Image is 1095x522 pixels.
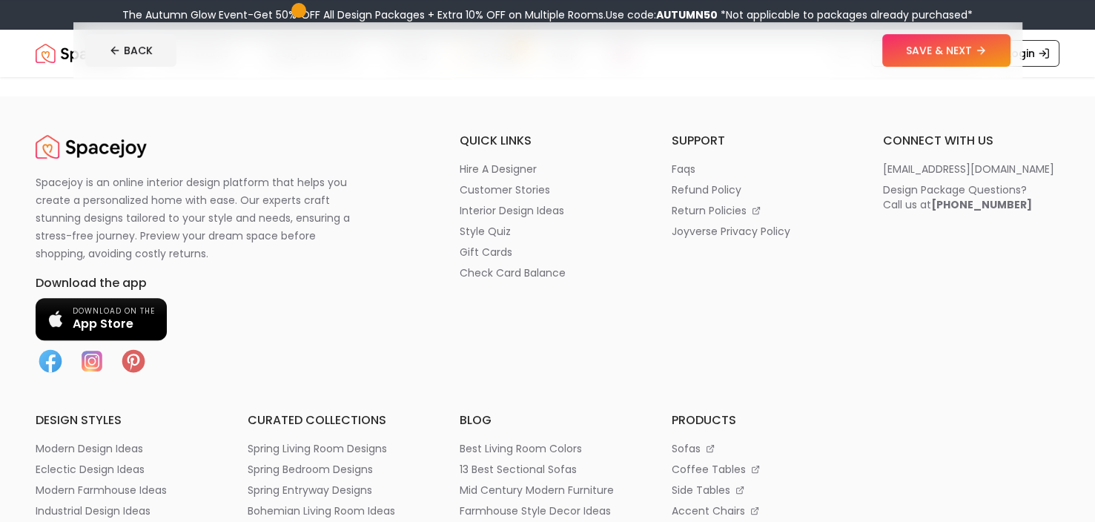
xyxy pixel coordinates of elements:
[36,39,128,68] a: Spacejoy
[460,265,566,280] p: check card balance
[671,224,847,239] a: joyverse privacy policy
[883,132,1059,150] h6: connect with us
[36,462,145,477] p: eclectic design ideas
[671,224,790,239] p: joyverse privacy policy
[460,503,636,518] a: farmhouse style decor ideas
[36,483,167,498] p: modern farmhouse ideas
[122,7,973,22] div: The Autumn Glow Event-Get 50% OFF All Design Packages + Extra 10% OFF on Multiple Rooms.
[36,132,147,162] a: Spacejoy
[36,30,1059,77] nav: Global
[248,483,424,498] a: spring entryway designs
[671,462,745,477] p: coffee tables
[248,462,373,477] p: spring bedroom designs
[248,503,395,518] p: bohemian living room ideas
[460,182,550,197] p: customer stories
[882,34,1010,67] button: SAVE & NEXT
[883,182,1059,212] a: Design Package Questions?Call us at[PHONE_NUMBER]
[460,162,537,176] p: hire a designer
[460,265,636,280] a: check card balance
[460,441,582,456] p: best living room colors
[671,503,847,518] a: accent chairs
[460,203,636,218] a: interior design ideas
[460,462,577,477] p: 13 best sectional sofas
[47,311,64,327] img: Apple logo
[460,503,611,518] p: farmhouse style decor ideas
[77,346,107,376] img: Instagram icon
[119,346,148,376] img: Pinterest icon
[460,462,636,477] a: 13 best sectional sofas
[460,441,636,456] a: best living room colors
[671,483,847,498] a: side tables
[671,203,746,218] p: return policies
[36,298,167,340] a: Download on the App Store
[248,462,424,477] a: spring bedroom designs
[606,7,718,22] span: Use code:
[931,197,1032,212] b: [PHONE_NUMBER]
[460,483,636,498] a: mid century modern furniture
[671,441,700,456] p: sofas
[671,182,847,197] a: refund policy
[36,174,368,262] p: Spacejoy is an online interior design platform that helps you create a personalized home with eas...
[73,317,155,331] span: App Store
[248,503,424,518] a: bohemian living room ideas
[460,245,636,260] a: gift cards
[36,346,65,376] img: Facebook icon
[36,441,143,456] p: modern design ideas
[36,412,212,429] h6: design styles
[460,203,564,218] p: interior design ideas
[883,182,1032,212] div: Design Package Questions? Call us at
[248,483,372,498] p: spring entryway designs
[460,224,511,239] p: style quiz
[460,483,614,498] p: mid century modern furniture
[248,441,424,456] a: spring living room designs
[718,7,973,22] span: *Not applicable to packages already purchased*
[36,503,150,518] p: industrial design ideas
[36,39,128,68] img: Spacejoy Logo
[671,203,847,218] a: return policies
[671,441,847,456] a: sofas
[997,40,1059,67] a: Login
[671,503,744,518] p: accent chairs
[671,462,847,477] a: coffee tables
[460,162,636,176] a: hire a designer
[460,132,636,150] h6: quick links
[671,412,847,429] h6: products
[656,7,718,22] b: AUTUMN50
[671,182,741,197] p: refund policy
[36,503,212,518] a: industrial design ideas
[671,162,695,176] p: faqs
[248,412,424,429] h6: curated collections
[883,162,1054,176] p: [EMAIL_ADDRESS][DOMAIN_NAME]
[85,34,176,67] button: BACK
[73,307,155,317] span: Download on the
[36,483,212,498] a: modern farmhouse ideas
[883,162,1059,176] a: [EMAIL_ADDRESS][DOMAIN_NAME]
[248,441,387,456] p: spring living room designs
[460,224,636,239] a: style quiz
[36,462,212,477] a: eclectic design ideas
[36,132,147,162] img: Spacejoy Logo
[460,412,636,429] h6: blog
[671,132,847,150] h6: support
[671,483,730,498] p: side tables
[460,245,512,260] p: gift cards
[671,162,847,176] a: faqs
[460,182,636,197] a: customer stories
[36,274,424,292] h6: Download the app
[36,441,212,456] a: modern design ideas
